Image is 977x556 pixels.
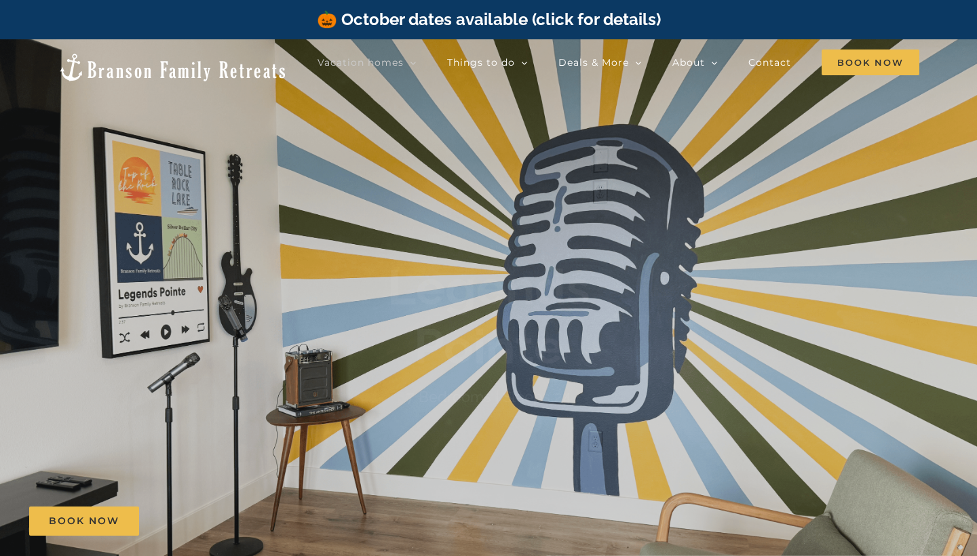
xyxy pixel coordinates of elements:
h4: 7 Bedrooms | Sleeps 24 [406,388,571,405]
a: Contact [748,49,791,76]
a: Vacation homes [318,49,417,76]
span: Book Now [49,515,119,527]
span: Vacation homes [318,58,404,67]
a: 🎃 October dates available (click for details) [317,9,661,29]
span: Book Now [822,49,919,75]
span: Deals & More [558,58,629,67]
img: Branson Family Retreats Logo [58,52,288,83]
span: Things to do [447,58,515,67]
a: Deals & More [558,49,642,76]
a: About [672,49,718,76]
b: Legends Pointe [387,258,590,374]
nav: Main Menu [318,49,919,76]
span: Contact [748,58,791,67]
a: Book Now [29,507,139,536]
a: Things to do [447,49,528,76]
span: About [672,58,705,67]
